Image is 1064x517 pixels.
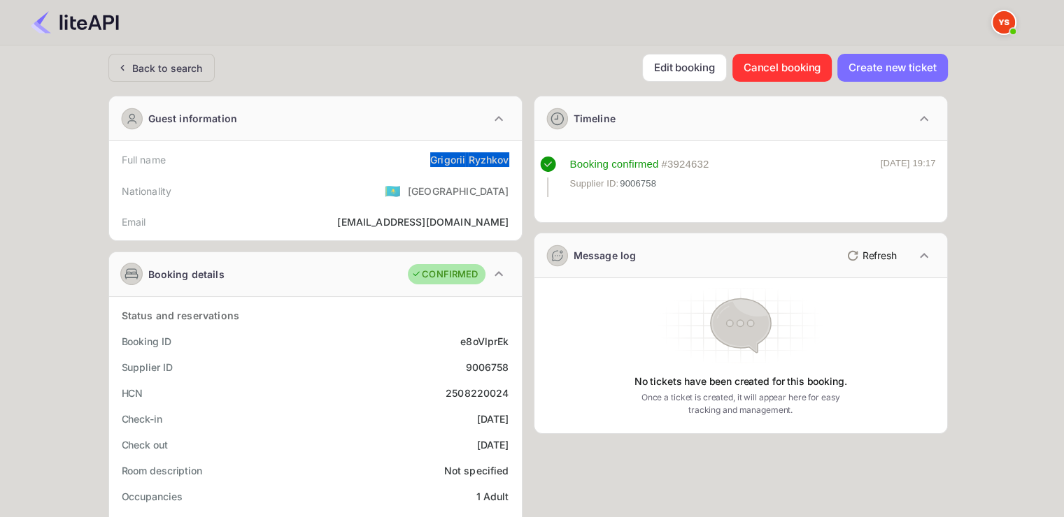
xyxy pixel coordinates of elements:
[122,184,172,198] div: Nationality
[460,334,509,349] div: e8oVlprEk
[732,54,832,82] button: Cancel booking
[570,156,659,173] div: Booking confirmed
[31,11,119,34] img: LiteAPI Logo
[477,412,509,426] div: [DATE]
[661,156,709,173] div: # 3924632
[122,360,173,374] div: Supplier ID
[122,412,162,426] div: Check-in
[630,391,851,416] p: Once a ticket is created, it will appear here for easy tracking and management.
[385,178,401,203] span: United States
[148,111,238,126] div: Guest information
[122,308,239,323] div: Status and reservations
[837,54,947,82] button: Create new ticket
[642,54,727,82] button: Edit booking
[446,386,509,400] div: 2508220024
[477,437,509,452] div: [DATE]
[122,489,183,504] div: Occupancies
[337,214,509,229] div: [EMAIL_ADDRESS][DOMAIN_NAME]
[993,11,1015,34] img: Yandex Support
[122,214,146,229] div: Email
[444,463,509,478] div: Not specified
[132,61,203,75] div: Back to search
[122,152,166,167] div: Full name
[863,248,897,263] p: Refresh
[634,374,847,388] p: No tickets have been created for this booking.
[148,267,225,282] div: Booking details
[574,111,616,126] div: Timeline
[476,489,509,504] div: 1 Adult
[122,334,171,349] div: Booking ID
[430,152,509,167] div: Grigorii Ryzhkov
[574,248,637,263] div: Message log
[465,360,509,374] div: 9006758
[122,386,143,400] div: HCN
[411,268,478,282] div: CONFIRMED
[122,437,168,452] div: Check out
[620,177,656,191] span: 9006758
[122,463,202,478] div: Room description
[408,184,509,198] div: [GEOGRAPHIC_DATA]
[881,156,936,197] div: [DATE] 19:17
[570,177,619,191] span: Supplier ID:
[839,245,902,267] button: Refresh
